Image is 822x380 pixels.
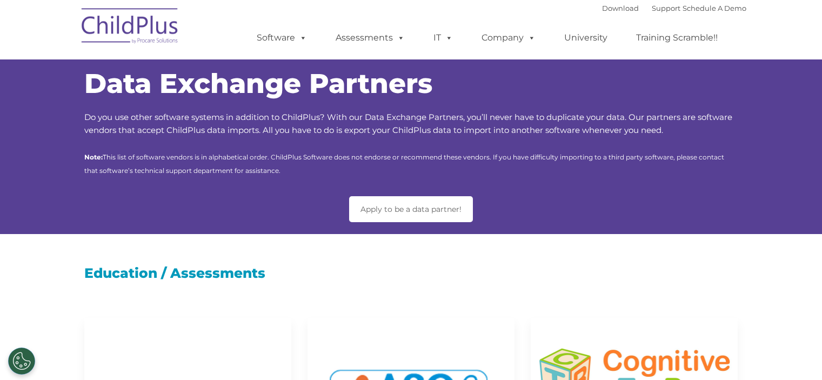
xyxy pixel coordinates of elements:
a: Company [471,27,546,49]
span: Do you use other software systems in addition to ChildPlus? With our Data Exchange Partners, you’... [84,112,732,135]
a: Apply to be a data partner! [349,196,473,222]
a: University [553,27,618,49]
a: Software [246,27,318,49]
a: Assessments [325,27,416,49]
a: Download [602,4,639,12]
button: Cookies Settings [8,348,35,375]
a: Schedule A Demo [683,4,746,12]
span: This list of software vendors is in alphabetical order. ChildPlus Software does not endorse or re... [84,153,724,175]
font: | [602,4,746,12]
img: ChildPlus by Procare Solutions [76,1,184,55]
a: Training Scramble!! [625,27,729,49]
h3: Education / Assessments [84,266,738,280]
a: Support [652,4,680,12]
strong: Note: [84,153,103,161]
a: IT [423,27,464,49]
span: Data Exchange Partners [84,67,432,100]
